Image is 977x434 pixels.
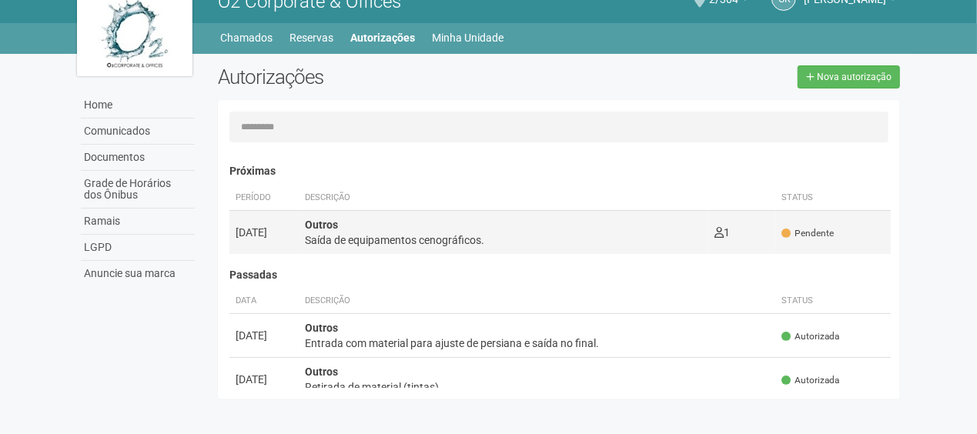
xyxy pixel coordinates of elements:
div: Saída de equipamentos cenográficos. [305,232,702,248]
div: [DATE] [236,328,293,343]
strong: Outros [305,219,338,231]
strong: Outros [305,322,338,334]
a: Documentos [81,145,195,171]
th: Status [775,185,891,211]
a: LGPD [81,235,195,261]
h2: Autorizações [218,65,547,88]
h4: Passadas [229,269,892,281]
a: Chamados [221,27,273,48]
span: Autorizada [781,330,839,343]
th: Descrição [299,185,708,211]
a: Minha Unidade [433,27,504,48]
th: Data [229,289,299,314]
th: Status [775,289,891,314]
div: [DATE] [236,225,293,240]
a: Ramais [81,209,195,235]
h4: Próximas [229,165,892,177]
div: Retirada de material (tintas) [305,379,770,395]
a: Grade de Horários dos Ônibus [81,171,195,209]
a: Comunicados [81,119,195,145]
div: [DATE] [236,372,293,387]
span: Pendente [781,227,834,240]
a: Autorizações [351,27,416,48]
span: Autorizada [781,374,839,387]
th: Período [229,185,299,211]
a: Anuncie sua marca [81,261,195,286]
a: Home [81,92,195,119]
span: 1 [714,226,730,239]
a: Nova autorização [798,65,900,88]
div: Entrada com material para ajuste de persiana e saída no final. [305,336,770,351]
a: Reservas [290,27,334,48]
strong: Outros [305,366,338,378]
th: Descrição [299,289,776,314]
span: Nova autorização [817,72,892,82]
